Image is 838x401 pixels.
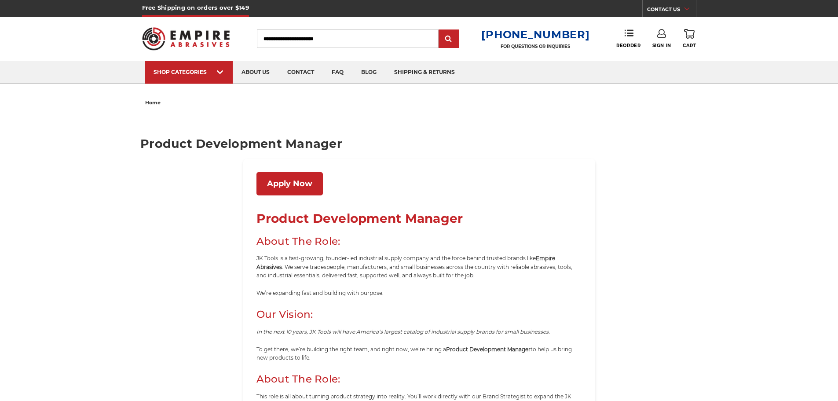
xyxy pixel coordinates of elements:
[154,69,224,75] div: SHOP CATEGORIES
[323,61,352,84] a: faq
[256,254,582,280] p: JK Tools is a fast-growing, founder-led industrial supply company and the force behind trusted br...
[142,22,230,56] img: Empire Abrasives
[481,44,589,49] p: FOR QUESTIONS OR INQUIRIES
[140,138,698,150] h1: Product Development Manager
[233,61,278,84] a: about us
[278,61,323,84] a: contact
[256,289,582,297] p: We’re expanding fast and building with purpose.
[616,29,640,48] a: Reorder
[683,43,696,48] span: Cart
[256,345,582,362] p: To get there, we’re building the right team, and right now, we’re hiring a to help us bring new p...
[385,61,464,84] a: shipping & returns
[446,346,531,353] b: Product Development Manager
[256,209,582,228] h1: Product Development Manager
[647,4,696,17] a: CONTACT US
[481,28,589,41] a: [PHONE_NUMBER]
[256,306,582,323] h2: Our Vision:
[652,43,671,48] span: Sign In
[352,61,385,84] a: blog
[145,99,161,106] span: home
[256,233,582,250] h2: About The Role:
[683,29,696,48] a: Cart
[616,43,640,48] span: Reorder
[256,172,323,195] a: Apply Now
[256,255,555,270] b: Empire Abrasives
[256,328,550,335] i: In the next 10 years, JK Tools will have America’s largest catalog of industrial supply brands fo...
[256,371,582,387] h2: About The Role:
